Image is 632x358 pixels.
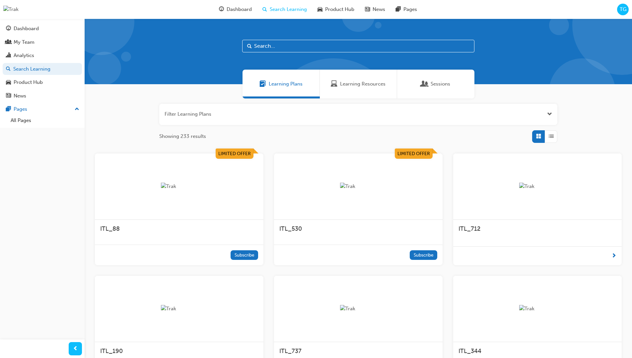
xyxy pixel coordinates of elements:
[274,153,443,266] a: Limited OfferTrakITL_530Subscribe
[259,80,266,88] span: Learning Plans
[3,36,82,48] a: My Team
[620,6,626,13] span: TG
[6,53,11,59] span: chart-icon
[257,3,312,16] a: search-iconSearch Learning
[3,103,82,115] button: Pages
[279,347,302,355] span: ITL_737
[14,38,35,46] div: My Team
[3,49,82,62] a: Analytics
[320,70,397,98] a: Learning ResourcesLearning Resources
[519,183,556,190] img: Trak
[100,225,120,232] span: ITL_88
[14,92,26,100] div: News
[390,3,422,16] a: pages-iconPages
[247,42,252,50] span: Search
[100,347,123,355] span: ITL_190
[14,105,27,113] div: Pages
[161,183,197,190] img: Trak
[231,250,258,260] button: Subscribe
[617,4,629,15] button: TG
[3,6,19,13] img: Trak
[373,6,385,13] span: News
[549,133,554,140] span: List
[397,151,430,156] span: Limited Offer
[262,5,267,14] span: search-icon
[75,105,79,114] span: up-icon
[360,3,390,16] a: news-iconNews
[458,347,481,355] span: ITL_344
[3,63,82,75] a: Search Learning
[340,305,377,313] img: Trak
[453,153,622,266] a: TrakITL_712
[410,250,437,260] button: Subscribe
[219,5,224,14] span: guage-icon
[270,6,307,13] span: Search Learning
[397,70,474,98] a: SessionsSessions
[365,5,370,14] span: news-icon
[73,345,78,353] span: prev-icon
[3,76,82,89] a: Product Hub
[242,40,474,52] input: Search...
[3,90,82,102] a: News
[325,6,354,13] span: Product Hub
[243,70,320,98] a: Learning PlansLearning Plans
[3,23,82,35] a: Dashboard
[14,52,34,59] div: Analytics
[161,305,197,313] img: Trak
[8,115,82,126] a: All Pages
[403,6,417,13] span: Pages
[6,80,11,86] span: car-icon
[6,93,11,99] span: news-icon
[227,6,252,13] span: Dashboard
[6,66,11,72] span: search-icon
[269,80,303,88] span: Learning Plans
[458,225,480,232] span: ITL_712
[519,305,556,313] img: Trak
[396,5,401,14] span: pages-icon
[159,133,206,140] span: Showing 233 results
[95,153,263,266] a: Limited OfferTrakITL_88Subscribe
[611,252,616,260] span: next-icon
[14,25,39,32] div: Dashboard
[317,5,322,14] span: car-icon
[331,80,337,88] span: Learning Resources
[340,183,377,190] img: Trak
[3,21,82,103] button: DashboardMy TeamAnalyticsSearch LearningProduct HubNews
[431,80,450,88] span: Sessions
[340,80,386,88] span: Learning Resources
[536,133,541,140] span: Grid
[218,151,251,156] span: Limited Offer
[214,3,257,16] a: guage-iconDashboard
[6,106,11,112] span: pages-icon
[547,110,552,118] button: Open the filter
[279,225,302,232] span: ITL_530
[6,39,11,45] span: people-icon
[312,3,360,16] a: car-iconProduct Hub
[14,79,43,86] div: Product Hub
[421,80,428,88] span: Sessions
[6,26,11,32] span: guage-icon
